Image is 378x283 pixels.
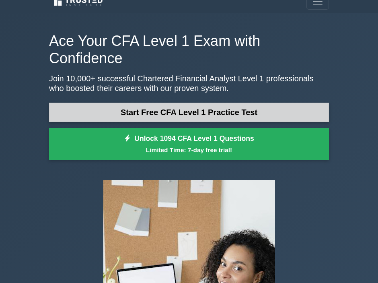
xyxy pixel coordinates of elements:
[49,103,329,122] a: Start Free CFA Level 1 Practice Test
[49,74,329,93] p: Join 10,000+ successful Chartered Financial Analyst Level 1 professionals who boosted their caree...
[49,32,329,67] h1: Ace Your CFA Level 1 Exam with Confidence
[59,145,319,155] small: Limited Time: 7-day free trial!
[49,128,329,160] a: Unlock 1094 CFA Level 1 QuestionsLimited Time: 7-day free trial!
